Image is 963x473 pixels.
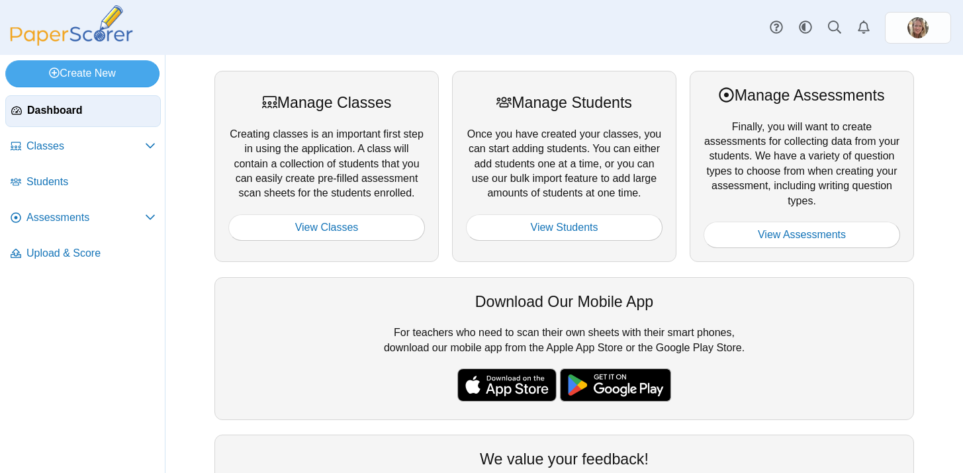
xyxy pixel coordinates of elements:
a: Create New [5,60,160,87]
a: PaperScorer [5,36,138,48]
div: Creating classes is an important first step in using the application. A class will contain a coll... [214,71,439,262]
a: Alerts [849,13,878,42]
a: View Assessments [704,222,900,248]
div: Finally, you will want to create assessments for collecting data from your students. We have a va... [690,71,914,262]
div: Once you have created your classes, you can start adding students. You can either add students on... [452,71,676,262]
a: Classes [5,131,161,163]
img: ps.HiLHSjYu6LUjlmKa [907,17,929,38]
a: Upload & Score [5,238,161,270]
div: Manage Classes [228,92,425,113]
span: Kristalyn Salters-Pedneault [907,17,929,38]
div: Manage Students [466,92,663,113]
a: Dashboard [5,95,161,127]
a: View Classes [228,214,425,241]
span: Classes [26,139,145,153]
span: Upload & Score [26,246,156,261]
a: ps.HiLHSjYu6LUjlmKa [885,12,951,44]
a: View Students [466,214,663,241]
div: Download Our Mobile App [228,291,900,312]
div: We value your feedback! [228,449,900,470]
span: Students [26,175,156,189]
a: Assessments [5,202,161,234]
div: For teachers who need to scan their own sheets with their smart phones, download our mobile app f... [214,277,914,420]
div: Manage Assessments [704,85,900,106]
span: Dashboard [27,103,155,118]
span: Assessments [26,210,145,225]
img: apple-store-badge.svg [457,368,557,402]
img: google-play-badge.png [560,368,671,402]
img: PaperScorer [5,5,138,46]
a: Students [5,167,161,198]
